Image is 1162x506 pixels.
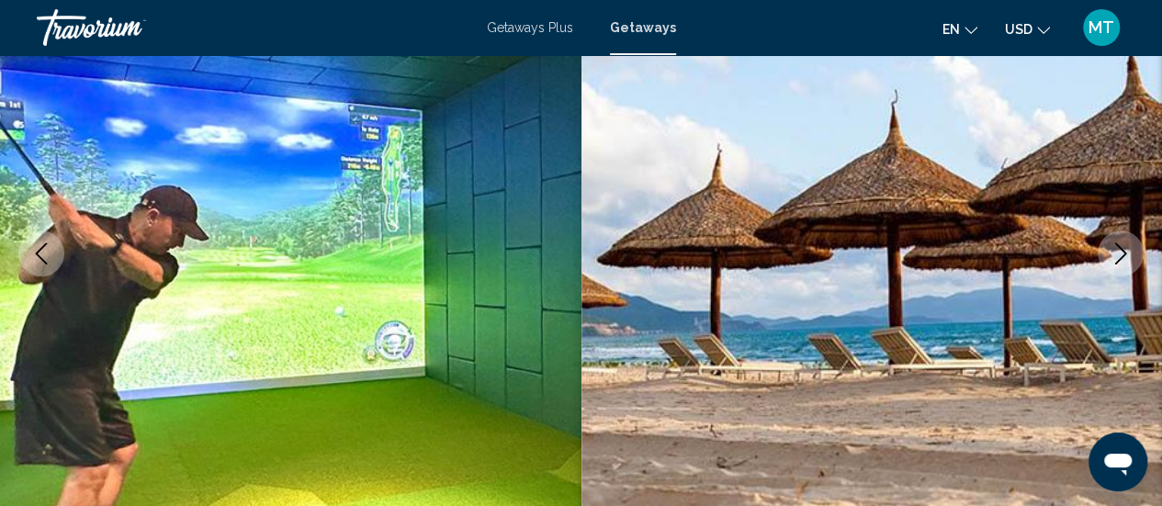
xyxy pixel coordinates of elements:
a: Getaways [610,20,676,35]
span: USD [1005,22,1032,37]
iframe: Кнопка запуска окна обмена сообщениями [1089,433,1147,491]
button: Change currency [1005,16,1050,42]
a: Travorium [37,9,468,46]
button: Next image [1098,231,1144,276]
span: en [942,22,960,37]
button: User Menu [1077,8,1125,47]
button: Previous image [18,231,64,276]
span: MT [1089,18,1114,37]
button: Change language [942,16,977,42]
a: Getaways Plus [487,20,573,35]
